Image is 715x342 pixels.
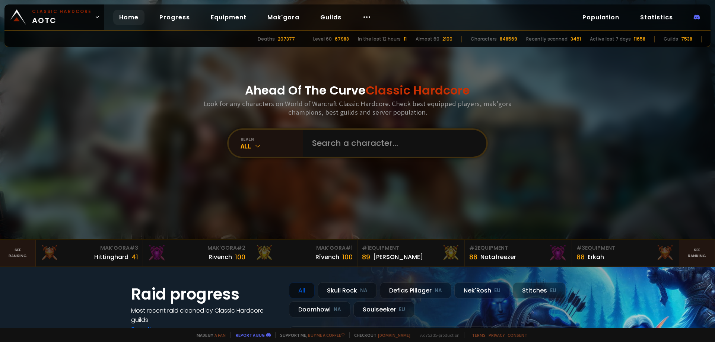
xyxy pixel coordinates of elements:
[471,36,497,42] div: Characters
[634,10,679,25] a: Statistics
[250,240,357,266] a: Mak'Gora#1Rîvench100
[664,36,678,42] div: Guilds
[131,282,280,306] h1: Raid progress
[357,240,465,266] a: #1Equipment89[PERSON_NAME]
[416,36,439,42] div: Almost 60
[576,244,585,252] span: # 3
[235,252,245,262] div: 100
[289,301,350,317] div: Doomhowl
[4,4,104,30] a: Classic HardcoreAOTC
[472,332,486,338] a: Terms
[480,252,516,262] div: Notafreezer
[489,332,505,338] a: Privacy
[634,36,645,42] div: 11658
[399,306,405,313] small: EU
[131,306,280,325] h4: Most recent raid cleaned by Classic Hardcore guilds
[469,252,477,262] div: 88
[261,10,305,25] a: Mak'gora
[237,244,245,252] span: # 2
[275,332,345,338] span: Support me,
[494,287,500,294] small: EU
[513,282,566,298] div: Stitches
[209,252,232,262] div: Rivench
[147,244,245,252] div: Mak'Gora
[153,10,196,25] a: Progress
[508,332,527,338] a: Consent
[360,287,368,294] small: NA
[469,244,567,252] div: Equipment
[362,244,369,252] span: # 1
[315,252,339,262] div: Rîvench
[131,252,138,262] div: 41
[314,10,347,25] a: Guilds
[380,282,451,298] div: Defias Pillager
[366,82,470,99] span: Classic Hardcore
[404,36,407,42] div: 11
[526,36,568,42] div: Recently scanned
[214,332,226,338] a: a fan
[572,240,679,266] a: #3Equipment88Erkah
[681,36,692,42] div: 7538
[500,36,517,42] div: 848569
[40,244,138,252] div: Mak'Gora
[550,287,556,294] small: EU
[362,244,460,252] div: Equipment
[32,8,92,26] span: AOTC
[200,99,515,116] h3: Look for any characters on World of Warcraft Classic Hardcore. Check best equipped players, mak'g...
[362,252,370,262] div: 89
[318,282,377,298] div: Skull Rock
[442,36,452,42] div: 2100
[576,244,674,252] div: Equipment
[32,8,92,15] small: Classic Hardcore
[308,130,477,157] input: Search a character...
[353,301,414,317] div: Soulseeker
[571,36,581,42] div: 3461
[679,240,715,266] a: Seeranking
[415,332,460,338] span: v. d752d5 - production
[192,332,226,338] span: Made by
[349,332,410,338] span: Checkout
[94,252,128,262] div: Hittinghard
[241,136,303,142] div: realm
[289,282,315,298] div: All
[454,282,510,298] div: Nek'Rosh
[308,332,345,338] a: Buy me a coffee
[465,240,572,266] a: #2Equipment88Notafreezer
[205,10,252,25] a: Equipment
[36,240,143,266] a: Mak'Gora#3Hittinghard41
[255,244,353,252] div: Mak'Gora
[576,10,625,25] a: Population
[358,36,401,42] div: In the last 12 hours
[131,325,179,333] a: See all progress
[258,36,275,42] div: Deaths
[245,81,470,99] h1: Ahead Of The Curve
[590,36,631,42] div: Active last 7 days
[576,252,585,262] div: 88
[346,244,353,252] span: # 1
[335,36,349,42] div: 67988
[334,306,341,313] small: NA
[236,332,265,338] a: Report a bug
[378,332,410,338] a: [DOMAIN_NAME]
[278,36,295,42] div: 207377
[130,244,138,252] span: # 3
[588,252,604,262] div: Erkah
[241,142,303,150] div: All
[373,252,423,262] div: [PERSON_NAME]
[313,36,332,42] div: Level 60
[113,10,144,25] a: Home
[469,244,478,252] span: # 2
[143,240,250,266] a: Mak'Gora#2Rivench100
[342,252,353,262] div: 100
[435,287,442,294] small: NA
